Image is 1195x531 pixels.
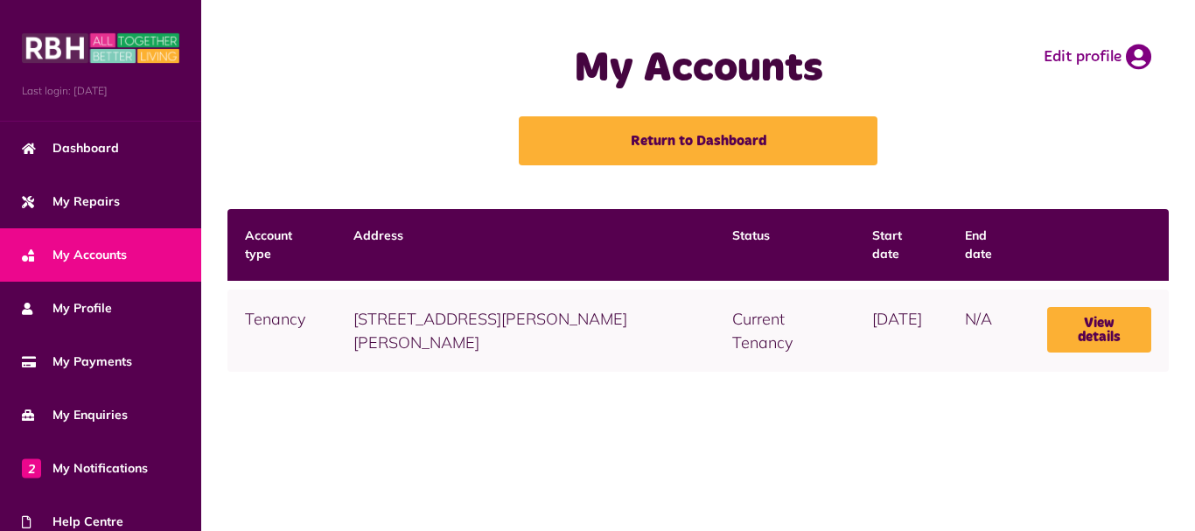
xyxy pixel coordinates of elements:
[22,458,41,478] span: 2
[467,44,929,94] h1: My Accounts
[22,406,128,424] span: My Enquiries
[336,290,715,372] td: [STREET_ADDRESS][PERSON_NAME][PERSON_NAME]
[22,513,123,531] span: Help Centre
[715,209,855,281] th: Status
[22,246,127,264] span: My Accounts
[855,209,947,281] th: Start date
[22,353,132,371] span: My Payments
[22,299,112,318] span: My Profile
[22,139,119,157] span: Dashboard
[22,459,148,478] span: My Notifications
[227,209,336,281] th: Account type
[227,290,336,372] td: Tenancy
[22,31,179,66] img: MyRBH
[947,290,1030,372] td: N/A
[1047,307,1151,353] a: View details
[947,209,1030,281] th: End date
[336,209,715,281] th: Address
[519,116,877,165] a: Return to Dashboard
[715,290,855,372] td: Current Tenancy
[22,192,120,211] span: My Repairs
[22,83,179,99] span: Last login: [DATE]
[1044,44,1151,70] a: Edit profile
[855,290,947,372] td: [DATE]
